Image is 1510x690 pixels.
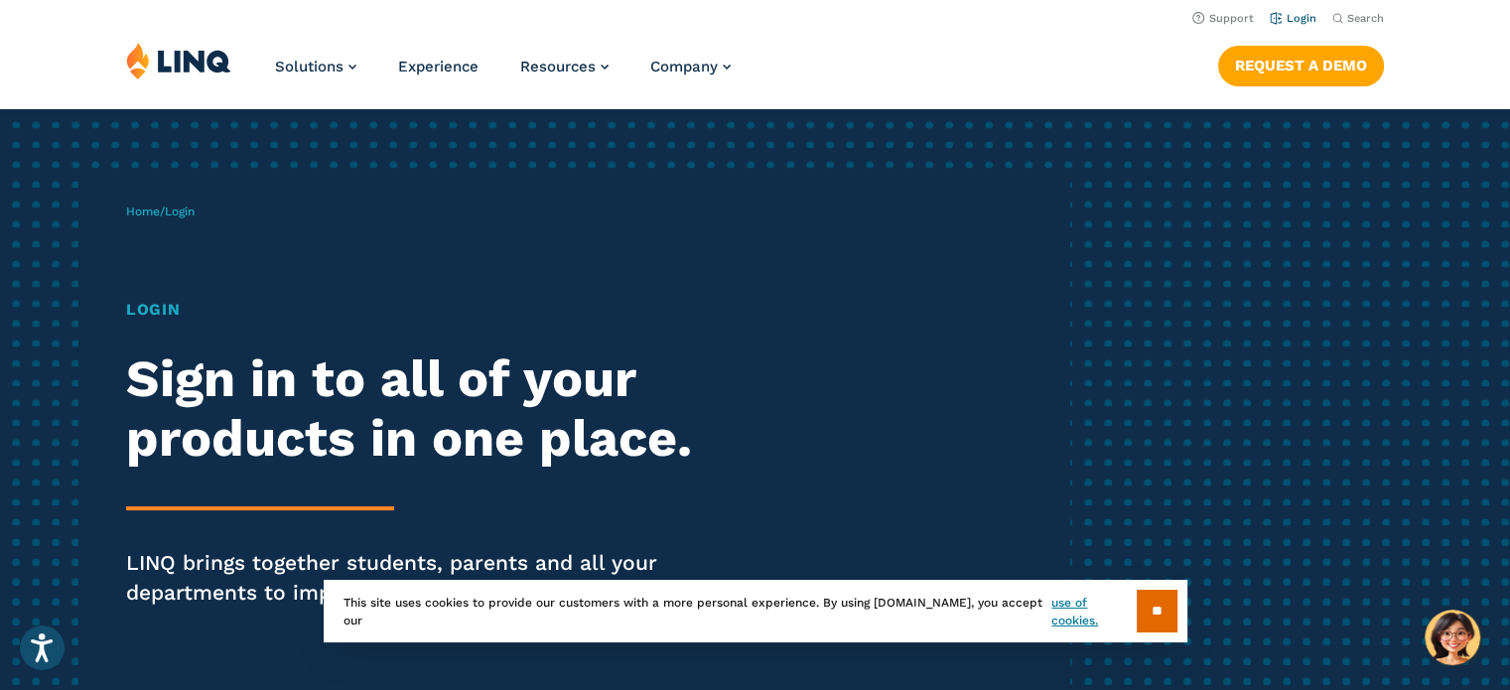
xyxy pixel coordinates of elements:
[1192,12,1254,25] a: Support
[126,205,160,218] a: Home
[126,548,708,608] p: LINQ brings together students, parents and all your departments to improve efficiency and transpa...
[1218,46,1384,85] a: Request a Demo
[1270,12,1316,25] a: Login
[275,58,356,75] a: Solutions
[1425,610,1480,665] button: Hello, have a question? Let’s chat.
[126,298,708,322] h1: Login
[165,205,195,218] span: Login
[1051,594,1136,629] a: use of cookies.
[1332,11,1384,26] button: Open Search Bar
[520,58,609,75] a: Resources
[126,205,195,218] span: /
[650,58,718,75] span: Company
[126,42,231,79] img: LINQ | K‑12 Software
[1218,42,1384,85] nav: Button Navigation
[520,58,596,75] span: Resources
[650,58,731,75] a: Company
[275,42,731,107] nav: Primary Navigation
[1347,12,1384,25] span: Search
[275,58,343,75] span: Solutions
[398,58,479,75] a: Experience
[126,349,708,469] h2: Sign in to all of your products in one place.
[324,580,1187,642] div: This site uses cookies to provide our customers with a more personal experience. By using [DOMAIN...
